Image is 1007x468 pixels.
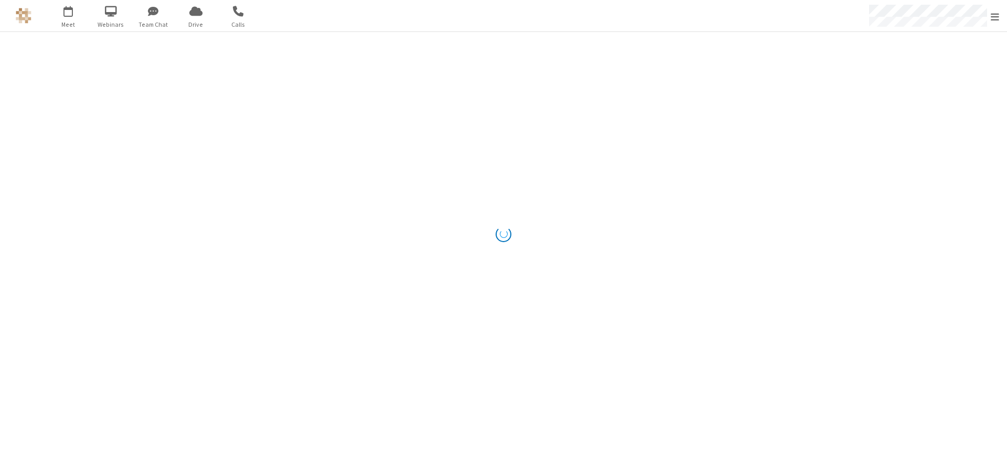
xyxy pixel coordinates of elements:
[134,20,173,29] span: Team Chat
[91,20,131,29] span: Webinars
[219,20,258,29] span: Calls
[176,20,216,29] span: Drive
[49,20,88,29] span: Meet
[16,8,31,24] img: QA Selenium DO NOT DELETE OR CHANGE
